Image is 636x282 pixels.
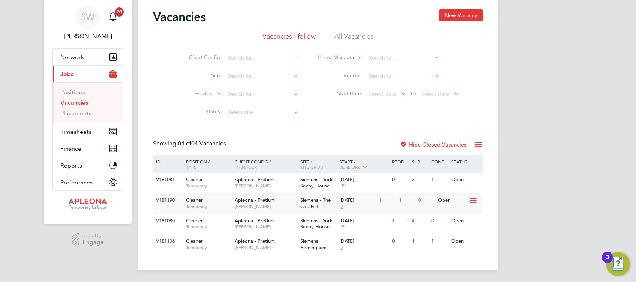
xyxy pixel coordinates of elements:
[235,176,275,183] span: Apleona - Pretium
[366,53,440,63] input: Search for...
[449,214,482,228] div: Open
[339,177,388,183] div: [DATE]
[377,193,396,207] div: 1
[300,217,333,230] span: Siemens - York Saxby House
[60,88,85,96] a: Positions
[410,234,429,248] div: 1
[606,257,609,267] div: 3
[52,198,123,210] a: Go to home page
[235,197,275,203] span: Apleona - Pretium
[53,157,123,174] button: Reports
[60,179,93,186] span: Preferences
[186,217,203,224] span: Cleaner
[53,174,123,190] button: Preferences
[53,140,123,157] button: Finance
[408,88,418,98] span: To
[186,197,203,203] span: Cleaner
[60,162,82,169] span: Reports
[69,198,107,210] img: apleona-logo-retina.png
[606,252,630,276] button: Open Resource Center, 3 new notifications
[390,214,409,228] div: 1
[186,183,231,189] span: Temporary
[171,90,214,97] label: Position
[410,173,429,187] div: 2
[154,155,180,168] div: ID
[60,54,84,61] span: Network
[416,193,436,207] div: 0
[225,89,299,99] input: Search for...
[53,82,123,123] div: Jobs
[439,9,483,21] button: New Vacancy
[153,9,206,24] h2: Vacancies
[180,155,233,173] div: Position /
[449,234,482,248] div: Open
[410,155,429,168] div: Sub
[154,214,180,228] div: V181080
[410,214,429,228] div: 4
[153,140,228,148] div: Showing
[397,193,416,207] div: 1
[339,197,375,204] div: [DATE]
[81,12,94,22] span: SW
[334,32,373,45] li: All Vacancies
[449,155,482,168] div: Status
[429,214,449,228] div: 0
[300,176,333,189] span: Siemens - York Saxby House
[186,176,203,183] span: Cleaner
[186,164,196,170] span: Type
[178,140,226,147] span: 04 Vacancies
[318,90,361,97] label: Start Date
[115,7,124,16] span: 20
[186,244,231,250] span: Temporary
[235,164,257,170] span: Manager
[235,224,297,230] span: [PERSON_NAME]
[177,108,220,115] label: Status
[422,90,449,97] span: Select date
[186,238,203,244] span: Cleaner
[318,72,361,79] label: Vendor
[53,49,123,65] button: Network
[449,173,482,187] div: Open
[154,193,180,207] div: V181190
[429,173,449,187] div: 1
[186,204,231,210] span: Temporary
[390,234,409,248] div: 0
[225,71,299,81] input: Search for...
[60,70,73,78] span: Jobs
[400,141,466,148] label: Hide Closed Vacancies
[177,72,220,79] label: Site
[369,90,396,97] span: Select date
[298,155,338,173] div: Site /
[154,234,180,248] div: V181106
[52,5,123,41] a: SW[PERSON_NAME]
[233,155,298,173] div: Client Config /
[235,183,297,189] span: [PERSON_NAME]
[52,32,123,41] span: Simon Ward
[105,5,120,29] a: 20
[60,99,88,106] a: Vacancies
[339,244,344,251] span: 2
[339,238,388,244] div: [DATE]
[262,32,316,45] li: Vacancies I follow
[339,224,347,230] span: 39
[235,204,297,210] span: [PERSON_NAME]
[225,107,299,117] input: Select one
[60,145,81,152] span: Finance
[339,183,347,189] span: 39
[53,66,123,82] button: Jobs
[312,54,355,61] label: Hiring Manager
[82,239,103,246] span: Engage
[390,173,409,187] div: 0
[60,109,91,117] a: Placements
[177,54,220,61] label: Client Config
[72,233,104,247] a: Powered byEngage
[339,204,344,210] span: 2
[60,128,91,135] span: Timesheets
[429,155,449,168] div: Conf
[53,123,123,140] button: Timesheets
[154,173,180,187] div: V181081
[235,217,275,224] span: Apleona - Pretium
[82,233,103,239] span: Powered by
[300,238,327,250] span: Siemens Birmingham
[429,234,449,248] div: 1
